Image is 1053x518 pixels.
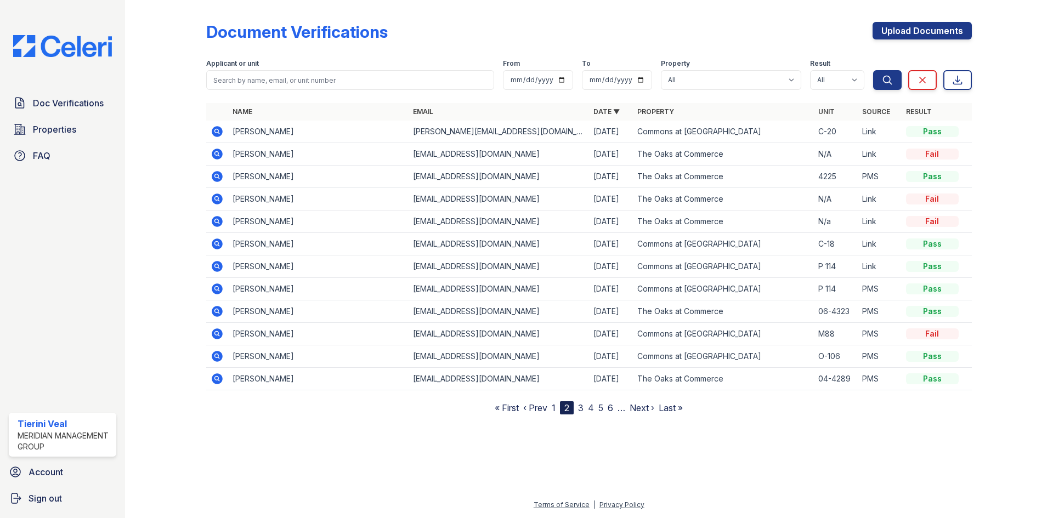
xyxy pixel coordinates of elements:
[9,92,116,114] a: Doc Verifications
[4,35,121,57] img: CE_Logo_Blue-a8612792a0a2168367f1c8372b55b34899dd931a85d93a1a3d3e32e68fde9ad4.png
[818,107,835,116] a: Unit
[9,118,116,140] a: Properties
[814,188,858,210] td: N/A
[33,96,104,110] span: Doc Verifications
[228,166,409,188] td: [PERSON_NAME]
[206,70,494,90] input: Search by name, email, or unit number
[228,278,409,300] td: [PERSON_NAME]
[589,323,633,345] td: [DATE]
[589,278,633,300] td: [DATE]
[9,145,116,167] a: FAQ
[810,59,830,68] label: Result
[228,210,409,233] td: [PERSON_NAME]
[589,188,633,210] td: [DATE]
[858,121,902,143] td: Link
[858,368,902,390] td: PMS
[409,345,589,368] td: [EMAIL_ADDRESS][DOMAIN_NAME]
[206,22,388,42] div: Document Verifications
[633,121,813,143] td: Commons at [GEOGRAPHIC_DATA]
[633,300,813,323] td: The Oaks at Commerce
[409,121,589,143] td: [PERSON_NAME][EMAIL_ADDRESS][DOMAIN_NAME]
[858,143,902,166] td: Link
[858,255,902,278] td: Link
[589,143,633,166] td: [DATE]
[589,368,633,390] td: [DATE]
[228,121,409,143] td: [PERSON_NAME]
[409,233,589,255] td: [EMAIL_ADDRESS][DOMAIN_NAME]
[814,143,858,166] td: N/A
[409,166,589,188] td: [EMAIL_ADDRESS][DOMAIN_NAME]
[814,300,858,323] td: 06-4323
[858,345,902,368] td: PMS
[503,59,520,68] label: From
[409,278,589,300] td: [EMAIL_ADDRESS][DOMAIN_NAME]
[233,107,252,116] a: Name
[409,143,589,166] td: [EMAIL_ADDRESS][DOMAIN_NAME]
[409,188,589,210] td: [EMAIL_ADDRESS][DOMAIN_NAME]
[858,278,902,300] td: PMS
[228,143,409,166] td: [PERSON_NAME]
[633,345,813,368] td: Commons at [GEOGRAPHIC_DATA]
[906,171,959,182] div: Pass
[814,166,858,188] td: 4225
[633,143,813,166] td: The Oaks at Commerce
[29,465,63,479] span: Account
[814,278,858,300] td: P 114
[589,121,633,143] td: [DATE]
[534,500,590,509] a: Terms of Service
[409,210,589,233] td: [EMAIL_ADDRESS][DOMAIN_NAME]
[598,402,603,413] a: 5
[599,500,644,509] a: Privacy Policy
[228,233,409,255] td: [PERSON_NAME]
[906,149,959,160] div: Fail
[637,107,674,116] a: Property
[906,238,959,249] div: Pass
[814,233,858,255] td: C-18
[413,107,433,116] a: Email
[589,166,633,188] td: [DATE]
[18,430,112,452] div: Meridian Management Group
[633,278,813,300] td: Commons at [GEOGRAPHIC_DATA]
[18,417,112,430] div: Tierini Veal
[409,255,589,278] td: [EMAIL_ADDRESS][DOMAIN_NAME]
[858,210,902,233] td: Link
[409,323,589,345] td: [EMAIL_ADDRESS][DOMAIN_NAME]
[589,233,633,255] td: [DATE]
[633,233,813,255] td: Commons at [GEOGRAPHIC_DATA]
[814,323,858,345] td: M88
[858,166,902,188] td: PMS
[206,59,259,68] label: Applicant or unit
[589,300,633,323] td: [DATE]
[633,368,813,390] td: The Oaks at Commerce
[858,188,902,210] td: Link
[228,368,409,390] td: [PERSON_NAME]
[630,402,654,413] a: Next ›
[633,323,813,345] td: Commons at [GEOGRAPHIC_DATA]
[906,193,959,204] div: Fail
[4,461,121,483] a: Account
[589,345,633,368] td: [DATE]
[906,283,959,294] div: Pass
[593,107,620,116] a: Date ▼
[814,255,858,278] td: P 114
[858,300,902,323] td: PMS
[633,188,813,210] td: The Oaks at Commerce
[582,59,591,68] label: To
[906,126,959,137] div: Pass
[858,233,902,255] td: Link
[906,261,959,272] div: Pass
[4,487,121,509] button: Sign out
[228,255,409,278] td: [PERSON_NAME]
[589,210,633,233] td: [DATE]
[906,306,959,317] div: Pass
[495,402,519,413] a: « First
[589,255,633,278] td: [DATE]
[814,345,858,368] td: O-106
[409,368,589,390] td: [EMAIL_ADDRESS][DOMAIN_NAME]
[906,328,959,339] div: Fail
[33,123,76,136] span: Properties
[409,300,589,323] td: [EMAIL_ADDRESS][DOMAIN_NAME]
[661,59,690,68] label: Property
[862,107,890,116] a: Source
[228,188,409,210] td: [PERSON_NAME]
